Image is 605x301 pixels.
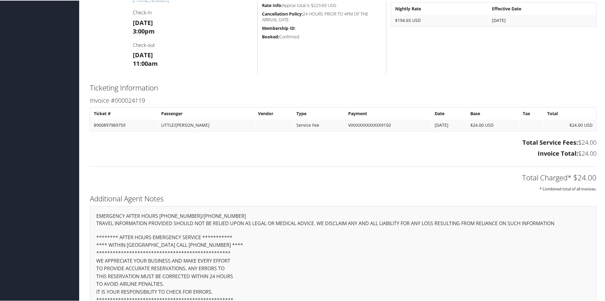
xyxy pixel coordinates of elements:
[392,14,489,25] td: $194.65 USD
[489,14,596,25] td: [DATE]
[96,219,590,227] p: TRAVEL INFORMATION PROVIDED SHOULD NOT BE RELIED UPON AS LEGAL OR MEDICAL ADVICE. WE DISCLAIM ANY...
[468,119,519,130] td: $24.00 USD
[262,25,296,30] strong: Membership ID:
[133,59,158,67] strong: 11:00am
[345,119,431,130] td: VIXXXXXXXXXXXX9150
[544,119,596,130] td: $24.00 USD
[262,10,382,22] h5: 24 HOURS PRIOR TO 4PM OF THE ARRIVAL DATE
[90,193,597,204] h2: Additional Agent Notes
[158,119,254,130] td: LITTLE/[PERSON_NAME]
[90,82,597,92] h2: Ticketing Information
[262,2,382,8] h5: Approx total is $223.69 USD
[523,138,578,146] strong: Total Service Fees:
[538,149,578,157] strong: Invoice Total:
[345,108,431,119] th: Payment
[262,33,382,39] h5: Confirmed
[90,96,597,104] h3: Invoice #000024119
[293,119,345,130] td: Service Fee
[90,149,597,158] h3: $24.00
[520,108,544,119] th: Tax
[489,3,596,14] th: Effective Date
[133,27,155,35] strong: 3:00pm
[133,50,153,58] strong: [DATE]
[262,10,303,16] strong: Cancellation Policy:
[133,41,253,48] h4: Check-out
[91,119,157,130] td: 8900897969759
[540,186,597,191] small: * Combined total of all invoices.
[262,2,283,8] strong: Rate Info:
[90,138,597,147] h3: $24.00
[468,108,519,119] th: Base
[262,33,280,39] strong: Booked:
[544,108,596,119] th: Total
[90,172,597,182] h2: Total Charged* $24.00
[432,108,467,119] th: Date
[293,108,345,119] th: Type
[255,108,293,119] th: Vendor
[133,9,253,15] h4: Check-in
[91,108,157,119] th: Ticket #
[133,18,153,26] strong: [DATE]
[392,3,489,14] th: Nightly Rate
[432,119,467,130] td: [DATE]
[158,108,254,119] th: Passenger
